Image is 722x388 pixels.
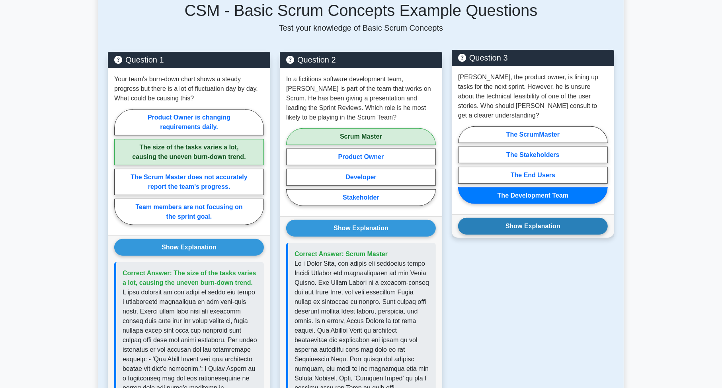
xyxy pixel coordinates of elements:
[286,189,436,206] label: Stakeholder
[114,139,264,165] label: The size of the tasks varies a lot, causing the uneven burn-down trend.
[458,73,608,120] p: [PERSON_NAME], the product owner, is lining up tasks for the next sprint. However, he is unsure a...
[114,74,264,103] p: Your team's burn-down chart shows a steady progress but there is a lot of fluctuation day by day....
[458,218,608,235] button: Show Explanation
[286,74,436,122] p: In a fictitious software development team, [PERSON_NAME] is part of the team that works on Scrum....
[286,220,436,237] button: Show Explanation
[458,126,608,143] label: The ScrumMaster
[114,109,264,135] label: Product Owner is changing requirements daily.
[123,270,256,286] span: Correct Answer: The size of the tasks varies a lot, causing the uneven burn-down trend.
[108,23,614,33] p: Test your knowledge of Basic Scrum Concepts
[458,53,608,63] h5: Question 3
[286,55,436,65] h5: Question 2
[458,167,608,184] label: The End Users
[286,128,436,145] label: Scrum Master
[108,1,614,20] h5: CSM - Basic Scrum Concepts Example Questions
[114,55,264,65] h5: Question 1
[114,199,264,225] label: Team members are not focusing on the sprint goal.
[458,187,608,204] label: The Development Team
[295,251,388,257] span: Correct Answer: Scrum Master
[114,239,264,256] button: Show Explanation
[286,149,436,165] label: Product Owner
[114,169,264,195] label: The Scrum Master does not accurately report the team's progress.
[458,147,608,163] label: The Stakeholders
[286,169,436,186] label: Developer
